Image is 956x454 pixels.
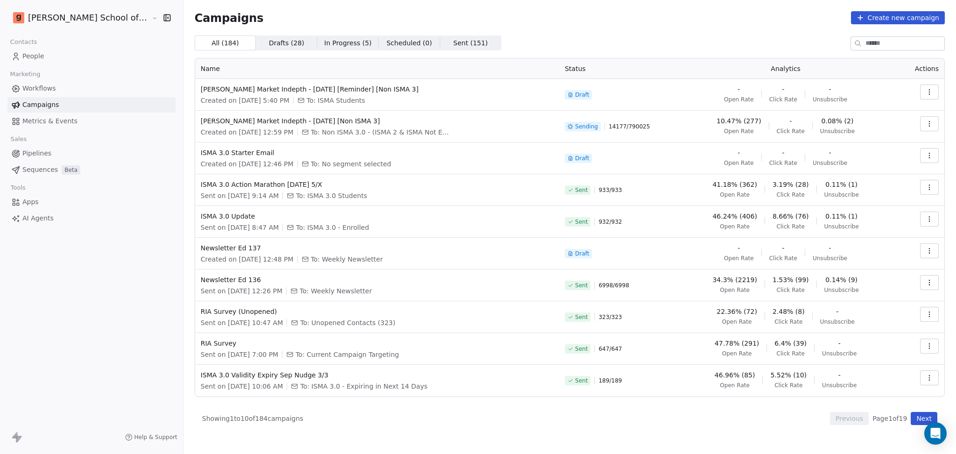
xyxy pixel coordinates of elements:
[720,286,750,294] span: Open Rate
[22,165,58,175] span: Sequences
[22,116,77,126] span: Metrics & Events
[720,382,750,389] span: Open Rate
[720,191,750,199] span: Open Rate
[575,313,588,321] span: Sent
[824,191,859,199] span: Unsubscribe
[769,255,797,262] span: Click Rate
[825,180,858,189] span: 0.11% (1)
[201,180,554,189] span: ISMA 3.0 Action Marathon [DATE] 5/X
[598,282,629,289] span: 6998 / 6998
[575,282,588,289] span: Sent
[822,382,857,389] span: Unsubscribe
[7,211,176,226] a: AI Agents
[712,275,757,284] span: 34.3% (2219)
[717,307,757,316] span: 22.36% (72)
[575,377,588,384] span: Sent
[300,286,372,296] span: To: Weekly Newsletter
[813,96,847,103] span: Unsubscribe
[830,412,869,425] button: Previous
[598,345,622,353] span: 647 / 647
[11,10,145,26] button: [PERSON_NAME] School of Finance LLP
[7,162,176,177] a: SequencesBeta
[575,250,589,257] span: Draft
[295,350,399,359] span: To: Current Campaign Targeting
[724,255,754,262] span: Open Rate
[201,148,554,157] span: ISMA 3.0 Starter Email
[195,11,264,24] span: Campaigns
[201,286,282,296] span: Sent on [DATE] 12:26 PM
[712,180,757,189] span: 41.18% (362)
[22,197,39,207] span: Apps
[895,58,944,79] th: Actions
[311,159,391,169] span: To: No segment selected
[782,243,784,253] span: -
[829,85,831,94] span: -
[720,223,750,230] span: Open Rate
[598,377,622,384] span: 189 / 189
[575,91,589,99] span: Draft
[7,49,176,64] a: People
[777,128,805,135] span: Click Rate
[872,414,907,423] span: Page 1 of 19
[22,51,44,61] span: People
[296,223,369,232] span: To: ISMA 3.0 - Enrolled
[7,181,29,195] span: Tools
[201,370,554,380] span: ISMA 3.0 Validity Expiry Sep Nudge 3/3
[28,12,149,24] span: [PERSON_NAME] School of Finance LLP
[924,422,947,445] div: Open Intercom Messenger
[201,339,554,348] span: RIA Survey
[62,165,80,175] span: Beta
[773,180,809,189] span: 3.19% (28)
[724,96,754,103] span: Open Rate
[300,318,395,327] span: To: Unopened Contacts (323)
[453,38,488,48] span: Sent ( 151 )
[6,67,44,81] span: Marketing
[774,382,802,389] span: Click Rate
[201,96,289,105] span: Created on [DATE] 5:40 PM
[820,128,855,135] span: Unsubscribe
[769,159,797,167] span: Click Rate
[201,223,279,232] span: Sent on [DATE] 8:47 AM
[911,412,937,425] button: Next
[307,96,365,105] span: To: ISMA Students
[773,307,805,316] span: 2.48% (8)
[774,339,807,348] span: 6.4% (39)
[813,159,847,167] span: Unsubscribe
[201,243,554,253] span: Newsletter Ed 137
[769,96,797,103] span: Click Rate
[575,123,598,130] span: Sending
[598,313,622,321] span: 323 / 323
[774,318,802,326] span: Click Rate
[836,307,838,316] span: -
[311,255,383,264] span: To: Weekly Newsletter
[598,218,622,226] span: 932 / 932
[838,370,841,380] span: -
[201,275,554,284] span: Newsletter Ed 136
[715,370,755,380] span: 46.96% (85)
[609,123,650,130] span: 14177 / 790025
[724,159,754,167] span: Open Rate
[777,286,805,294] span: Click Rate
[724,128,754,135] span: Open Rate
[813,255,847,262] span: Unsubscribe
[201,212,554,221] span: ISMA 3.0 Update
[300,382,428,391] span: To: ISMA 3.0 - Expiring in Next 14 Days
[717,116,761,126] span: 10.47% (277)
[7,194,176,210] a: Apps
[712,212,757,221] span: 46.24% (406)
[777,191,805,199] span: Click Rate
[7,113,176,129] a: Metrics & Events
[829,243,831,253] span: -
[6,35,41,49] span: Contacts
[201,85,554,94] span: [PERSON_NAME] Market Indepth - [DATE] [Reminder] [Non ISMA 3]
[773,212,809,221] span: 8.66% (76)
[851,11,945,24] button: Create new campaign
[559,58,676,79] th: Status
[722,318,752,326] span: Open Rate
[824,286,859,294] span: Unsubscribe
[13,12,24,23] img: Goela%20School%20Logos%20(4).png
[22,100,59,110] span: Campaigns
[195,58,559,79] th: Name
[773,275,809,284] span: 1.53% (99)
[782,148,784,157] span: -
